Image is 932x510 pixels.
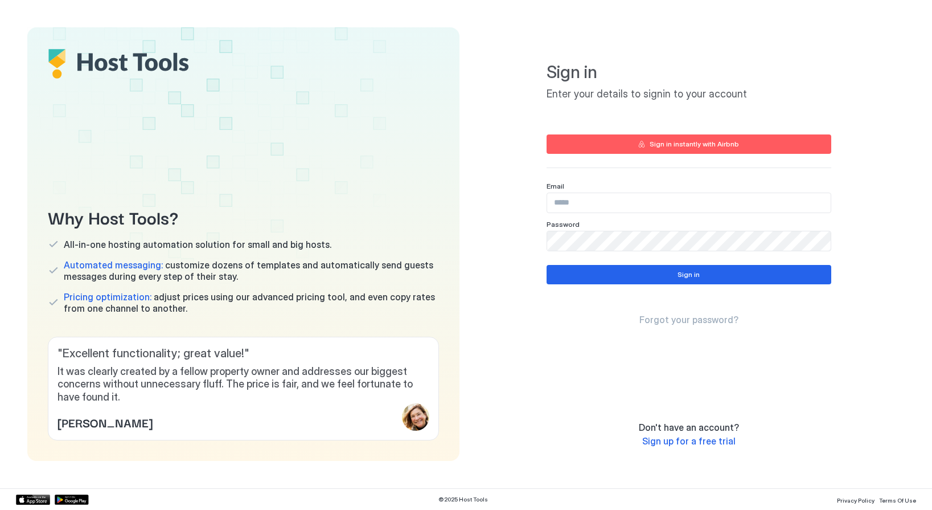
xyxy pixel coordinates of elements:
span: Email [547,182,564,190]
div: Sign in [678,270,700,280]
a: Terms Of Use [879,493,916,505]
input: Input Field [547,231,831,251]
span: customize dozens of templates and automatically send guests messages during every step of their s... [64,259,439,282]
span: © 2025 Host Tools [438,496,488,503]
div: profile [402,403,429,431]
span: Privacy Policy [837,497,874,504]
a: Sign up for a free trial [642,435,736,447]
span: Automated messaging: [64,259,163,271]
input: Input Field [547,193,831,213]
span: Why Host Tools? [48,204,439,230]
span: Password [547,220,580,229]
a: Forgot your password? [639,314,738,326]
span: Enter your details to signin to your account [547,88,831,101]
a: App Store [16,495,50,505]
span: [PERSON_NAME] [58,414,153,431]
span: Pricing optimization: [64,291,151,303]
span: Don't have an account? [639,422,739,433]
button: Sign in [547,265,831,284]
a: Google Play Store [55,495,89,505]
button: Sign in instantly with Airbnb [547,134,831,154]
span: Sign in [547,62,831,83]
span: It was clearly created by a fellow property owner and addresses our biggest concerns without unne... [58,365,429,404]
div: Sign in instantly with Airbnb [650,139,739,149]
a: Privacy Policy [837,493,874,505]
span: adjust prices using our advanced pricing tool, and even copy rates from one channel to another. [64,291,439,314]
span: " Excellent functionality; great value! " [58,346,429,361]
span: All-in-one hosting automation solution for small and big hosts. [64,239,331,250]
span: Forgot your password? [639,314,738,325]
span: Terms Of Use [879,497,916,504]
